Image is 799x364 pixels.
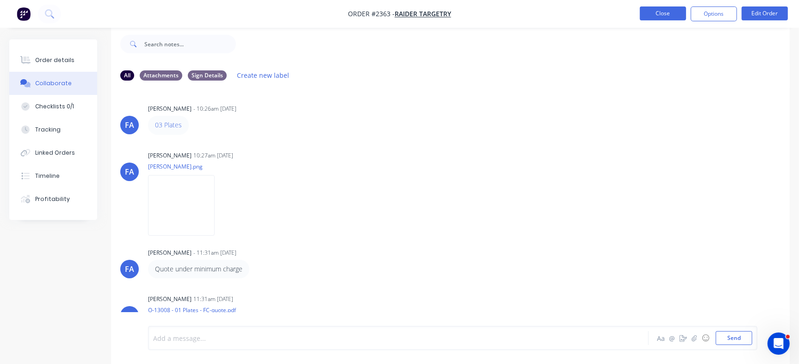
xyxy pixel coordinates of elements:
button: ☺ [700,333,711,344]
button: Options [691,6,737,21]
button: Close [640,6,686,20]
div: [PERSON_NAME] [148,105,192,113]
span: Order #2363 - [348,10,395,19]
button: Edit Order [742,6,788,20]
div: Sign Details [188,70,227,81]
button: Timeline [9,164,97,188]
div: Checklists 0/1 [35,102,74,111]
button: Tracking [9,118,97,141]
div: Collaborate [35,79,72,88]
button: Order details [9,49,97,72]
div: 11:31am [DATE] [193,295,233,303]
p: [PERSON_NAME].png [148,163,224,170]
div: - 11:31am [DATE] [193,249,236,257]
div: FA [125,310,134,321]
button: Send [716,331,752,345]
button: Collaborate [9,72,97,95]
div: All [120,70,134,81]
div: Tracking [35,126,61,134]
div: FA [125,166,134,177]
div: [PERSON_NAME] [148,295,192,303]
a: 03 Plates [155,120,182,129]
div: [PERSON_NAME] [148,151,192,160]
div: Profitability [35,195,70,203]
button: Profitability [9,188,97,211]
div: FA [125,264,134,275]
button: Aa [656,333,667,344]
button: Create new label [232,69,294,82]
a: Raider Targetry [395,10,451,19]
button: @ [667,333,678,344]
div: 10:27am [DATE] [193,151,233,160]
div: - 10:26am [DATE] [193,105,236,113]
div: Attachments [140,70,182,81]
p: Q-13008 - 01 Plates - FC-quote.pdf [148,306,236,314]
div: FA [125,119,134,131]
button: Checklists 0/1 [9,95,97,118]
div: Order details [35,56,74,64]
input: Search notes... [144,35,236,53]
div: Linked Orders [35,149,75,157]
div: Timeline [35,172,60,180]
button: Linked Orders [9,141,97,164]
p: Quote under minimum charge [155,264,242,274]
div: [PERSON_NAME] [148,249,192,257]
iframe: Intercom live chat [768,333,790,355]
img: Factory [17,7,31,21]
